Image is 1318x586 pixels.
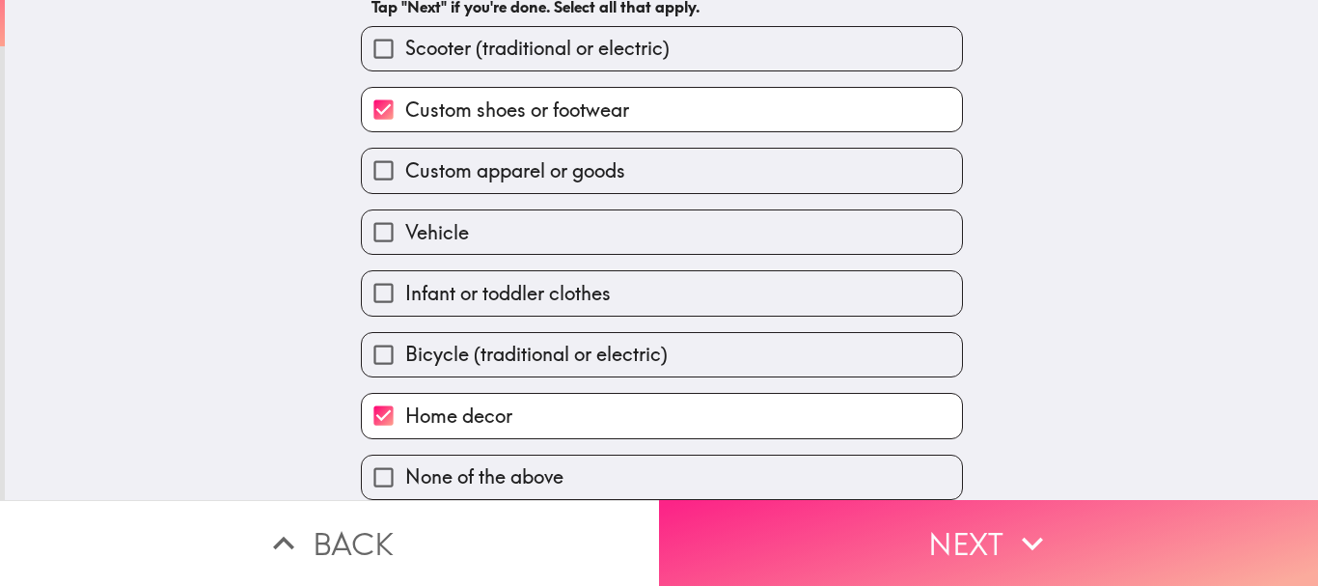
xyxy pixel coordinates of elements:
button: Next [659,500,1318,586]
button: Scooter (traditional or electric) [362,27,962,70]
button: Infant or toddler clothes [362,271,962,315]
span: Custom apparel or goods [405,157,625,184]
button: Custom shoes or footwear [362,88,962,131]
span: Infant or toddler clothes [405,280,611,307]
span: Scooter (traditional or electric) [405,35,670,62]
button: Custom apparel or goods [362,149,962,192]
span: None of the above [405,463,563,490]
button: Bicycle (traditional or electric) [362,333,962,377]
span: Home decor [405,403,512,430]
button: Home decor [362,394,962,437]
span: Vehicle [405,219,469,246]
span: Custom shoes or footwear [405,97,629,124]
button: None of the above [362,456,962,499]
button: Vehicle [362,210,962,254]
span: Bicycle (traditional or electric) [405,341,668,368]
